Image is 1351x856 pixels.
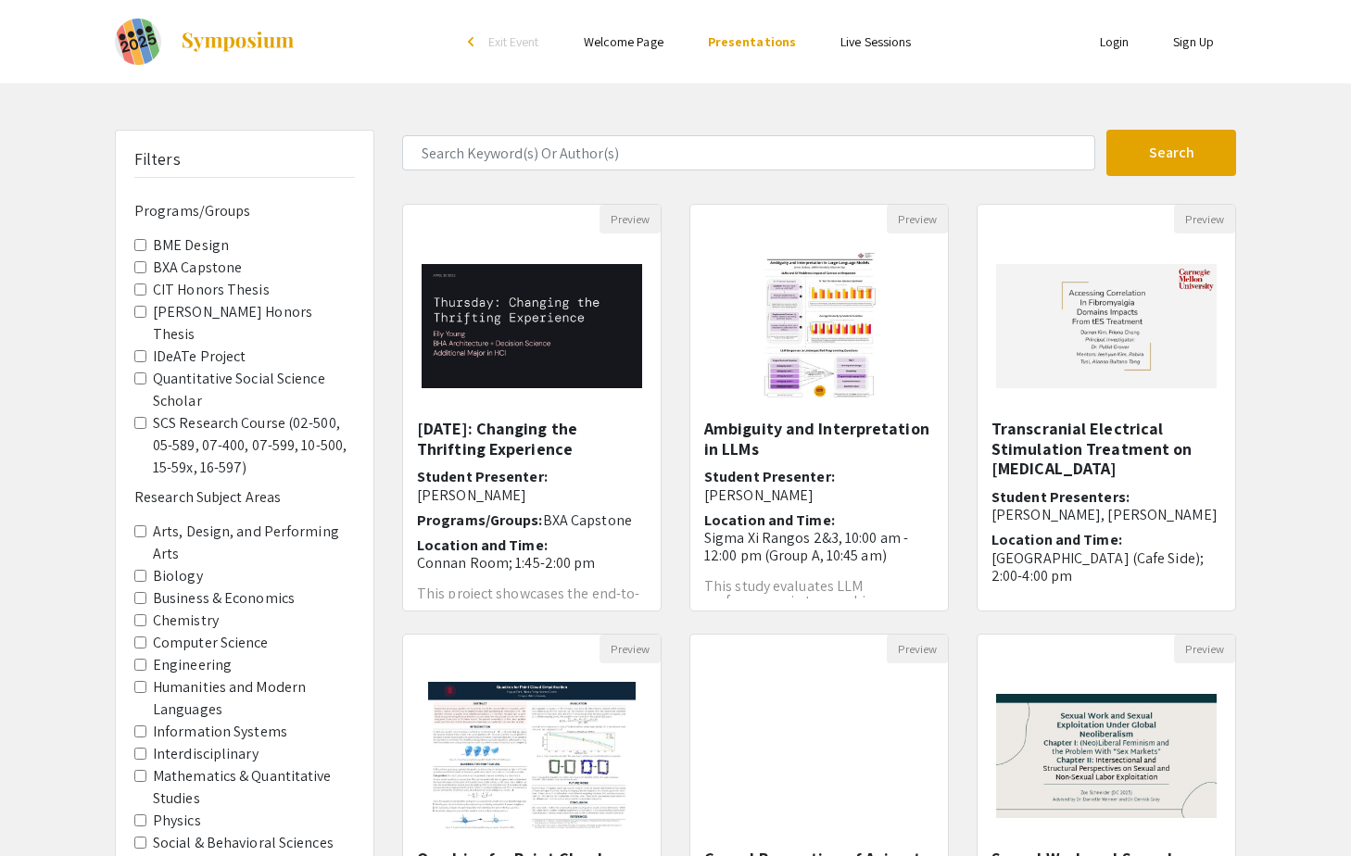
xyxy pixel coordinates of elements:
[584,33,663,50] a: Welcome Page
[115,19,161,65] img: Meeting of the Minds 2025 Pittsburgh
[180,31,296,53] img: Symposium by ForagerOne
[417,468,647,503] h6: Student Presenter:
[14,773,79,842] iframe: Chat
[543,510,632,530] span: BXA Capstone
[708,33,796,50] a: Presentations
[704,419,934,459] h5: Ambiguity and Interpretation in LLMs
[153,676,355,721] label: Humanities and Modern Languages
[153,832,334,854] label: Social & Behavioral Sciences
[704,579,934,653] p: This study evaluates LLM performance in two ambiguous scenarios: underspecified (programming) que...
[600,205,661,233] button: Preview
[1106,130,1236,176] button: Search
[991,488,1221,523] h6: Student Presenters:
[153,346,246,368] label: IDeATe Project
[417,419,647,459] h5: [DATE]: Changing the Thrifting Experience
[153,565,203,587] label: Biology
[153,368,355,412] label: Quantitative Social Science Scholar
[410,663,654,849] img: <p>Quadrics for Point Cloud Simplification</p>
[978,675,1235,837] img: <p>Sexual Work and Sexual Exploitation Under Global Neoliberalism</p>
[743,663,895,849] img: <p>Causal Perception of Animate Surface Features in 9- and 13-Month-Old Infants</p>
[468,36,479,47] div: arrow_back_ios
[488,33,539,50] span: Exit Event
[417,554,647,572] p: Connan Room; 1:45-2:00 pm
[1173,33,1214,50] a: Sign Up
[153,654,232,676] label: Engineering
[704,485,814,505] span: [PERSON_NAME]
[153,610,219,632] label: Chemistry
[153,810,201,832] label: Physics
[417,510,543,530] span: Programs/Groups:
[153,632,269,654] label: Computer Science
[153,301,355,346] label: [PERSON_NAME] Honors Thesis
[417,586,647,646] p: This project showcases the end-to-end design of [DATE], a mobile thrift app created to reimagine ...
[743,233,894,419] img: <p>Ambiguity and Interpretation in LLMs</p>
[134,488,355,506] h6: Research Subject Areas
[153,743,259,765] label: Interdisciplinary
[991,530,1122,549] span: Location and Time:
[978,245,1235,407] img: <p>Transcranial Electrical Stimulation Treatment on Fibromyalgia</p>
[153,721,287,743] label: Information Systems
[134,149,181,170] h5: Filters
[704,529,934,564] p: Sigma Xi Rangos 2&3, 10:00 am - 12:00 pm (Group A, 10:45 am)
[1100,33,1130,50] a: Login
[991,505,1218,524] span: [PERSON_NAME], [PERSON_NAME]
[887,635,948,663] button: Preview
[1174,635,1235,663] button: Preview
[153,279,270,301] label: CIT Honors Thesis
[689,204,949,611] div: Open Presentation <p>Ambiguity and Interpretation in LLMs</p>
[991,419,1221,479] h5: Transcranial Electrical Stimulation Treatment on [MEDICAL_DATA]
[153,587,295,610] label: Business & Economics
[134,202,355,220] h6: Programs/Groups
[887,205,948,233] button: Preview
[403,245,661,407] img: <p>Thursday: Changing the Thrifting Experience</p>
[153,412,355,479] label: SCS Research Course (02-500, 05-589, 07-400, 07-599, 10-500, 15-59x, 16-597)
[840,33,911,50] a: Live Sessions
[402,135,1095,170] input: Search Keyword(s) Or Author(s)
[417,535,548,555] span: Location and Time:
[417,485,526,505] span: [PERSON_NAME]
[991,549,1221,585] p: [GEOGRAPHIC_DATA] (Cafe Side); 2:00-4:00 pm
[153,257,242,279] label: BXA Capstone
[1174,205,1235,233] button: Preview
[704,510,835,530] span: Location and Time:
[977,204,1236,611] div: Open Presentation <p>Transcranial Electrical Stimulation Treatment on Fibromyalgia</p>
[153,234,229,257] label: BME Design
[402,204,662,611] div: Open Presentation <p>Thursday: Changing the Thrifting Experience</p>
[153,765,355,810] label: Mathematics & Quantitative Studies
[115,19,296,65] a: Meeting of the Minds 2025 Pittsburgh
[153,521,355,565] label: Arts, Design, and Performing Arts
[704,468,934,503] h6: Student Presenter:
[600,635,661,663] button: Preview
